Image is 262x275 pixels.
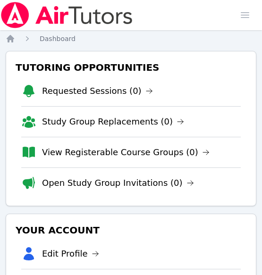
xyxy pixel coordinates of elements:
[14,222,248,239] h3: Your Account
[42,115,184,128] a: Study Group Replacements (0)
[40,35,76,42] span: Dashboard
[42,247,99,260] a: Edit Profile
[42,146,210,159] a: View Registerable Course Groups (0)
[40,34,76,43] a: Dashboard
[42,176,194,190] a: Open Study Group Invitations (0)
[42,84,153,98] a: Requested Sessions (0)
[14,59,248,76] h3: Tutoring Opportunities
[6,34,256,43] nav: Breadcrumb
